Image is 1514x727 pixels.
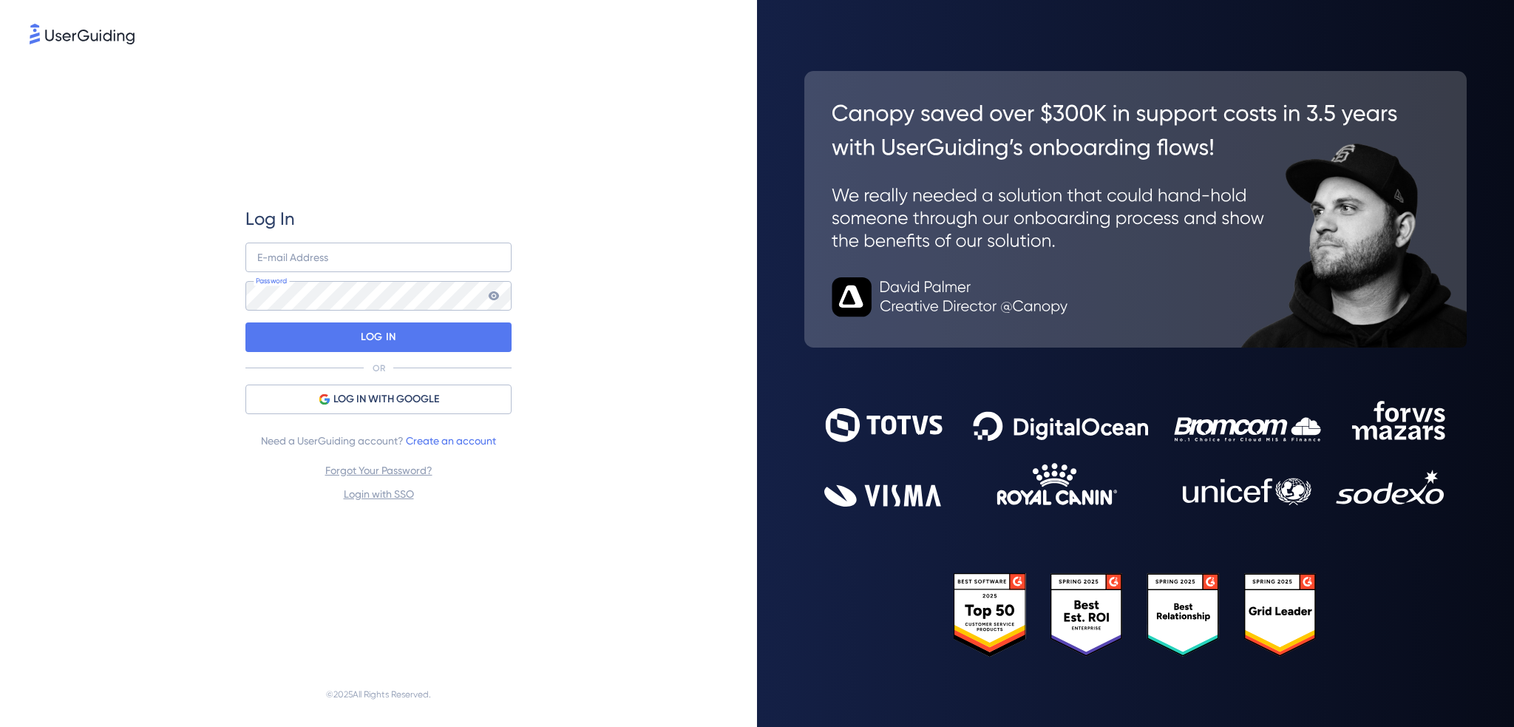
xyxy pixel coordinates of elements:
span: © 2025 All Rights Reserved. [326,686,431,703]
img: 8faab4ba6bc7696a72372aa768b0286c.svg [30,24,135,44]
img: 26c0aa7c25a843aed4baddd2b5e0fa68.svg [804,71,1467,348]
a: Login with SSO [344,488,414,500]
input: example@company.com [245,243,512,272]
img: 25303e33045975176eb484905ab012ff.svg [954,573,1318,657]
p: LOG IN [361,325,396,349]
p: OR [373,362,385,374]
img: 9302ce2ac39453076f5bc0f2f2ca889b.svg [824,401,1447,507]
span: Log In [245,207,295,231]
a: Forgot Your Password? [325,464,432,476]
span: LOG IN WITH GOOGLE [333,390,439,408]
span: Need a UserGuiding account? [261,432,496,450]
a: Create an account [406,435,496,447]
